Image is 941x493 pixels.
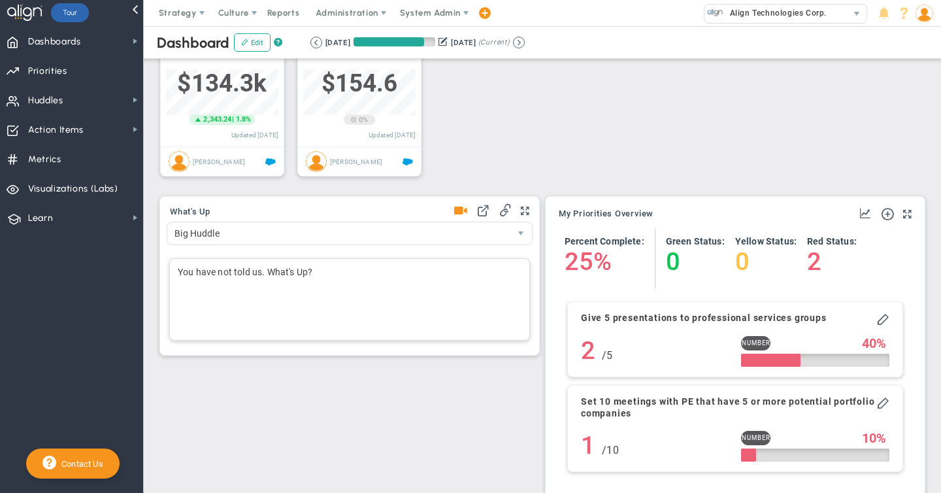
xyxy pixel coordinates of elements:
[862,336,876,350] span: 40
[231,131,278,139] span: Updated [DATE]
[666,235,725,247] h4: Green Status:
[56,459,103,469] span: Contact Us
[602,349,606,362] span: /
[232,115,234,124] span: |
[359,116,368,124] span: 0%
[513,37,525,48] button: Go to next period
[306,151,327,172] img: Eugene Terk
[876,336,886,350] span: %
[236,115,252,124] span: 1.8%
[735,247,797,276] h4: 0
[355,116,357,124] span: |
[451,37,476,48] div: [DATE]
[565,235,644,247] h4: Percent Complete:
[581,312,827,324] h4: Give 5 presentations to professional services groups
[167,222,510,245] span: Big Huddle
[666,247,725,276] h4: 0
[369,131,416,139] span: Updated [DATE]
[316,8,378,18] span: Administration
[28,146,61,173] span: Metrics
[28,58,67,85] span: Priorities
[351,115,355,126] span: 0
[742,339,770,348] span: Number
[723,5,827,22] span: Align Technologies Corp.
[916,5,933,22] img: 50249.Person.photo
[169,258,530,341] div: You have not told us. What's Up?
[322,69,398,97] span: $154.6
[848,5,867,23] span: select
[28,28,81,56] span: Dashboards
[742,433,770,443] span: Number
[218,8,249,18] span: Culture
[170,207,210,216] span: What's Up
[325,37,350,48] div: [DATE]
[581,396,876,419] h4: Set 10 meetings with PE that have 5 or more potential portfolio companies
[177,69,267,97] span: $134,330.09
[354,37,435,46] div: Period Progress: 86% Day 79 of 91 with 12 remaining.
[565,247,593,276] h4: 25
[170,207,210,218] button: What's Up
[400,8,461,18] span: System Admin
[581,431,595,460] h4: 1
[28,87,63,114] span: Huddles
[478,37,510,48] span: (Current)
[157,34,229,52] span: Dashboard
[807,247,857,276] h4: 2
[330,158,382,165] span: [PERSON_NAME]
[28,175,118,203] span: Visualizations (Labs)
[169,151,190,172] img: Eugene Terk
[28,205,53,232] span: Learn
[593,247,612,276] h4: %
[807,235,857,247] h4: Red Status:
[403,157,413,167] span: Salesforce Enabled<br ></span>Indirect New ARR This Month - ET
[234,33,271,52] button: Edit
[602,344,612,367] div: 5
[559,209,653,218] span: My Priorities Overview
[203,114,231,125] span: 2,343.24
[159,8,197,18] span: Strategy
[310,37,322,48] button: Go to previous period
[602,439,619,462] div: 10
[735,235,797,247] h4: Yellow Status:
[602,444,606,456] span: /
[193,158,245,165] span: [PERSON_NAME]
[510,222,532,245] span: select
[581,336,595,365] h4: 2
[876,431,886,445] span: %
[28,116,84,144] span: Action Items
[862,431,876,445] span: 10
[707,5,723,21] img: 10991.Company.photo
[559,209,653,220] button: My Priorities Overview
[265,157,276,167] span: Salesforce Enabled<br ></span>Indirect Revenue - This Quarter - TO DAT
